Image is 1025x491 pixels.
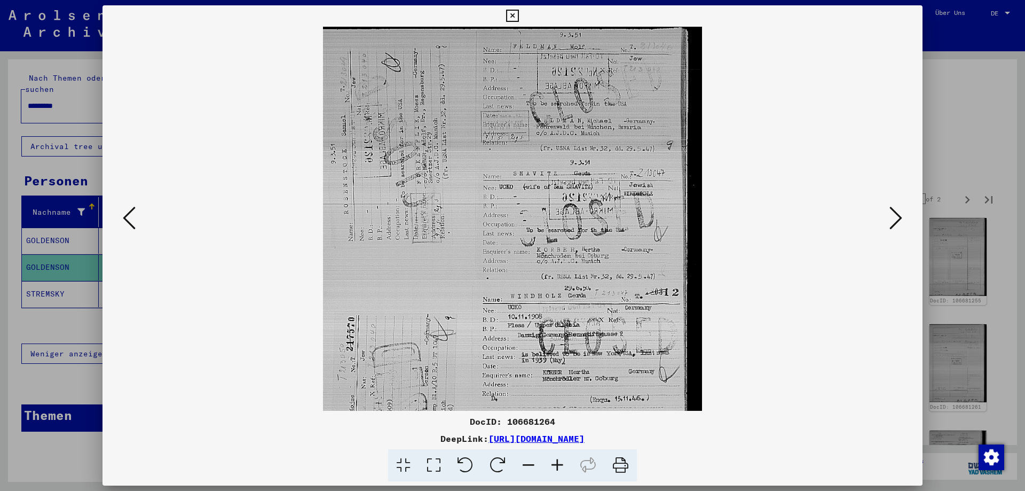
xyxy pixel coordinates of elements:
img: Zustimmung ändern [979,445,1004,470]
div: DeepLink: [102,432,922,445]
div: DocID: 106681264 [102,415,922,428]
a: [URL][DOMAIN_NAME] [488,433,585,444]
div: Zustimmung ändern [978,444,1004,470]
